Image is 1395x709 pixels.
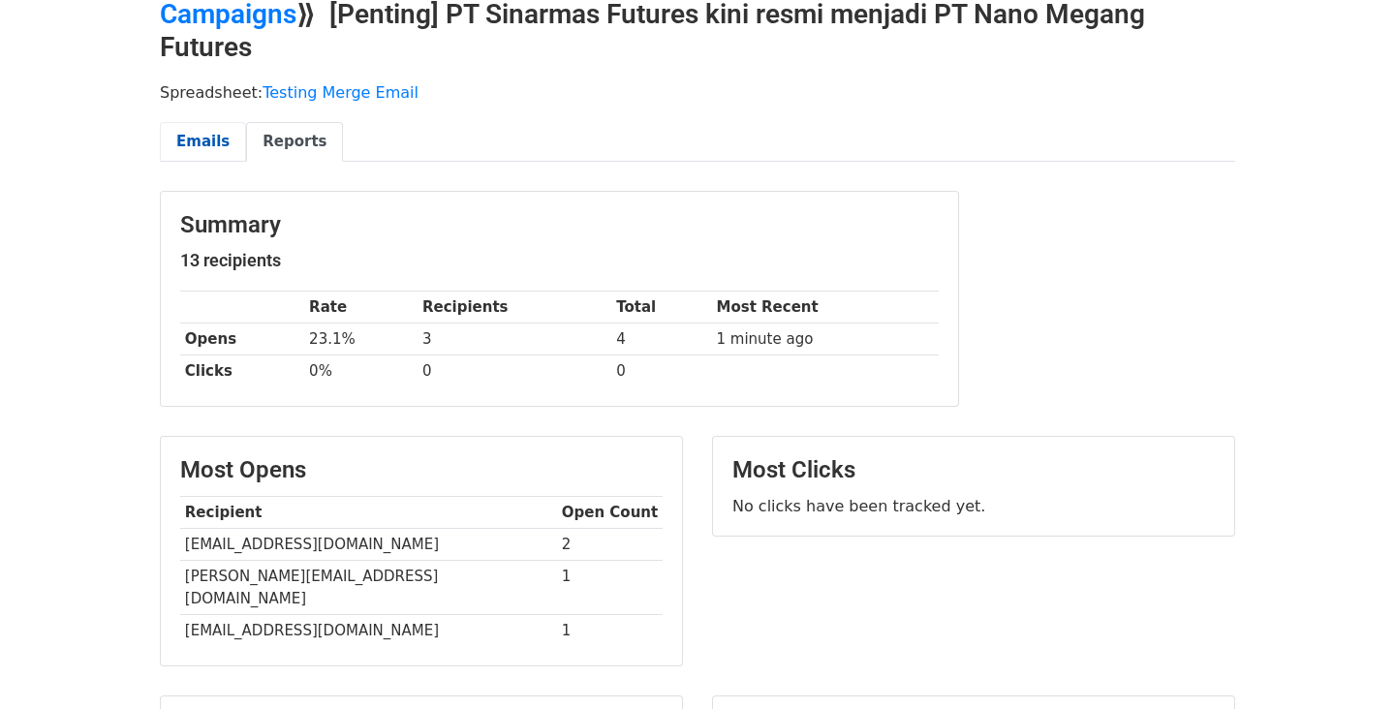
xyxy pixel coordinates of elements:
[160,82,1235,103] p: Spreadsheet:
[180,250,939,271] h5: 13 recipients
[712,292,939,324] th: Most Recent
[732,496,1215,516] p: No clicks have been tracked yet.
[304,355,418,387] td: 0%
[180,614,557,646] td: [EMAIL_ADDRESS][DOMAIN_NAME]
[180,529,557,561] td: [EMAIL_ADDRESS][DOMAIN_NAME]
[557,529,663,561] td: 2
[263,83,418,102] a: Testing Merge Email
[180,561,557,615] td: [PERSON_NAME][EMAIL_ADDRESS][DOMAIN_NAME]
[160,122,246,162] a: Emails
[246,122,343,162] a: Reports
[418,355,611,387] td: 0
[418,292,611,324] th: Recipients
[180,497,557,529] th: Recipient
[180,456,663,484] h3: Most Opens
[304,292,418,324] th: Rate
[180,324,304,355] th: Opens
[712,324,939,355] td: 1 minute ago
[611,324,711,355] td: 4
[557,561,663,615] td: 1
[557,497,663,529] th: Open Count
[732,456,1215,484] h3: Most Clicks
[180,355,304,387] th: Clicks
[611,355,711,387] td: 0
[304,324,418,355] td: 23.1%
[611,292,711,324] th: Total
[1298,616,1395,709] iframe: Chat Widget
[557,614,663,646] td: 1
[418,324,611,355] td: 3
[180,211,939,239] h3: Summary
